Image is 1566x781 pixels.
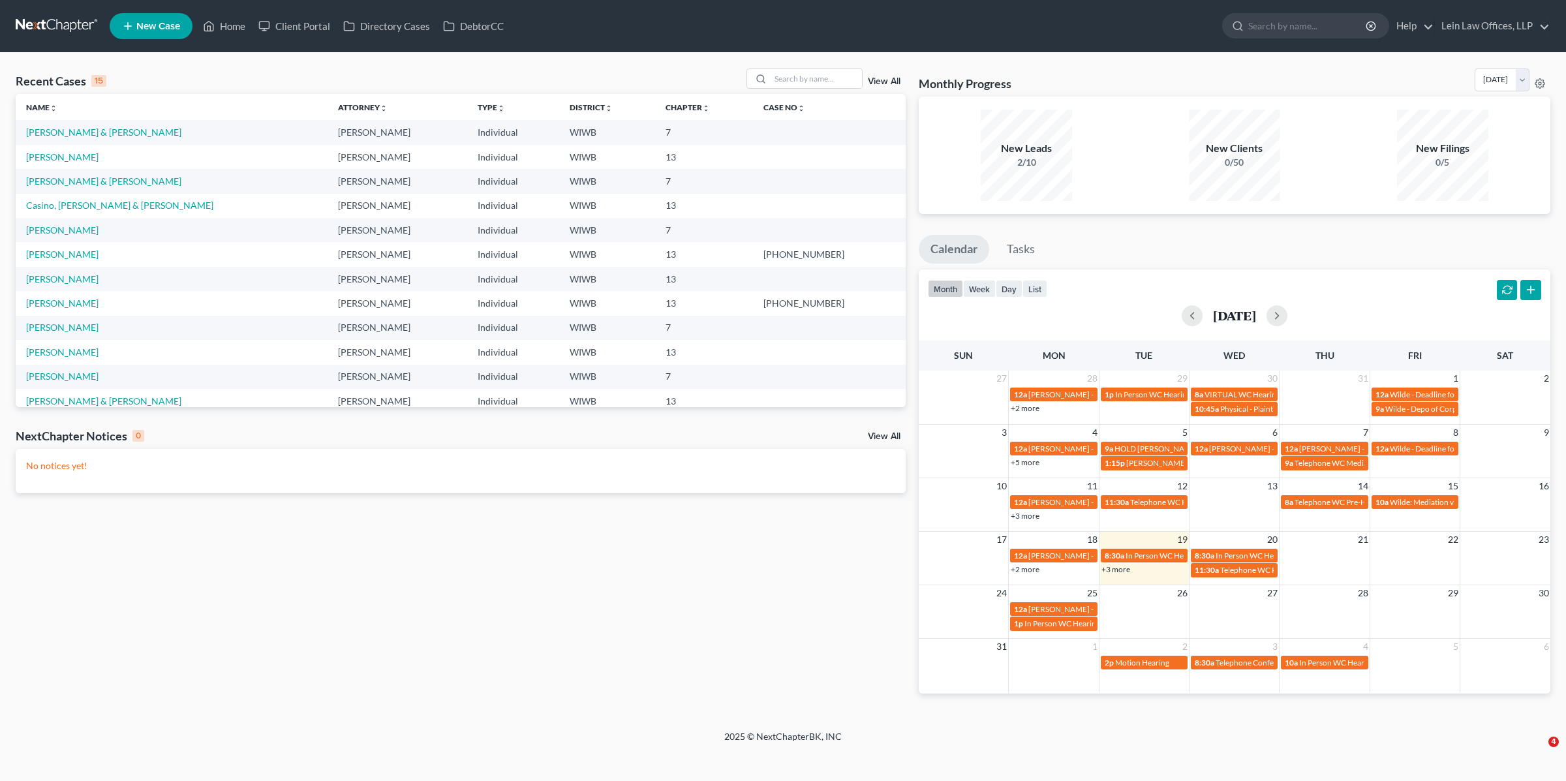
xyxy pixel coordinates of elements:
[868,77,900,86] a: View All
[1014,551,1027,560] span: 12a
[26,322,99,333] a: [PERSON_NAME]
[1126,551,1344,560] span: In Person WC Hearing - [PERSON_NAME] ALJ [PERSON_NAME]
[1028,604,1163,614] span: [PERSON_NAME] - Answers to S&C due
[655,120,753,144] td: 7
[655,169,753,193] td: 7
[26,224,99,236] a: [PERSON_NAME]
[1130,497,1349,507] span: Telephone WC Pre-Hearing [PERSON_NAME] [PERSON_NAME]
[1537,585,1550,601] span: 30
[1135,350,1152,361] span: Tue
[1091,425,1099,440] span: 4
[753,291,906,315] td: [PHONE_NUMBER]
[1189,141,1280,156] div: New Clients
[1011,457,1039,467] a: +5 more
[1522,737,1553,768] iframe: Intercom live chat
[1266,478,1279,494] span: 13
[1195,658,1214,667] span: 8:30a
[380,104,388,112] i: unfold_more
[1357,532,1370,547] span: 21
[1299,444,1441,453] span: [PERSON_NAME] - Our RESP to DISC due
[995,371,1008,386] span: 27
[1223,350,1245,361] span: Wed
[1115,390,1328,399] span: In Person WC Hearing - [PERSON_NAME] [PERSON_NAME] sa
[1357,585,1370,601] span: 28
[1452,371,1460,386] span: 1
[1452,425,1460,440] span: 8
[328,340,467,364] td: [PERSON_NAME]
[1086,585,1099,601] span: 25
[1435,14,1550,38] a: Lein Law Offices, LLP
[467,340,559,364] td: Individual
[1028,497,1196,507] span: [PERSON_NAME] - Our RESP to DISC due = 2 sets
[1390,14,1434,38] a: Help
[655,145,753,169] td: 13
[1105,444,1113,453] span: 9a
[328,145,467,169] td: [PERSON_NAME]
[559,291,655,315] td: WIWB
[1543,371,1550,386] span: 2
[1189,156,1280,169] div: 0/50
[570,102,613,112] a: Districtunfold_more
[1086,478,1099,494] span: 11
[1028,390,1203,399] span: [PERSON_NAME] - ANS to 2nd Suit from Old Replic
[1537,532,1550,547] span: 23
[1176,371,1189,386] span: 29
[655,218,753,242] td: 7
[1357,371,1370,386] span: 31
[16,73,106,89] div: Recent Cases
[467,389,559,413] td: Individual
[1091,639,1099,654] span: 1
[328,120,467,144] td: [PERSON_NAME]
[26,249,99,260] a: [PERSON_NAME]
[1195,404,1219,414] span: 10:45a
[1195,565,1219,575] span: 11:30a
[1105,551,1124,560] span: 8:30a
[605,104,613,112] i: unfold_more
[1220,565,1439,575] span: Telephone WC Pre-Hearing [PERSON_NAME] [PERSON_NAME]
[1028,551,1200,560] span: [PERSON_NAME] - Our RESP to AMFAM DISC due
[26,176,181,187] a: [PERSON_NAME] & [PERSON_NAME]
[1176,532,1189,547] span: 19
[1397,156,1488,169] div: 0/5
[1397,141,1488,156] div: New Filings
[1181,639,1189,654] span: 2
[26,151,99,162] a: [PERSON_NAME]
[1014,444,1027,453] span: 12a
[1285,658,1298,667] span: 10a
[467,242,559,266] td: Individual
[411,730,1155,754] div: 2025 © NextChapterBK, INC
[136,22,180,31] span: New Case
[1115,658,1169,667] span: Motion Hearing
[1195,444,1208,453] span: 12a
[559,145,655,169] td: WIWB
[1028,444,1182,453] span: [PERSON_NAME] - RESP due to Our Disc Req
[1195,390,1203,399] span: 8a
[478,102,505,112] a: Typeunfold_more
[559,120,655,144] td: WIWB
[1086,371,1099,386] span: 28
[763,102,805,112] a: Case Nounfold_more
[50,104,57,112] i: unfold_more
[467,316,559,340] td: Individual
[797,104,805,112] i: unfold_more
[559,267,655,291] td: WIWB
[26,346,99,358] a: [PERSON_NAME]
[1126,458,1402,468] span: [PERSON_NAME] - Hearing re [PERSON_NAME]'s Mtn for Declaratory Judgment
[1362,639,1370,654] span: 4
[995,478,1008,494] span: 10
[928,280,963,298] button: month
[1375,404,1384,414] span: 9a
[1375,444,1389,453] span: 12a
[467,145,559,169] td: Individual
[328,291,467,315] td: [PERSON_NAME]
[1375,390,1389,399] span: 12a
[1014,619,1023,628] span: 1p
[1390,497,1481,507] span: Wilde: Mediation via Zoom
[1216,658,1418,667] span: Telephone Conference - PreHearing - ALJ [PERSON_NAME]
[1390,390,1555,399] span: Wilde - Deadline for Def to file expert disclosures
[1011,403,1039,413] a: +2 more
[26,395,181,406] a: [PERSON_NAME] & [PERSON_NAME]
[995,639,1008,654] span: 31
[1452,639,1460,654] span: 5
[328,389,467,413] td: [PERSON_NAME]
